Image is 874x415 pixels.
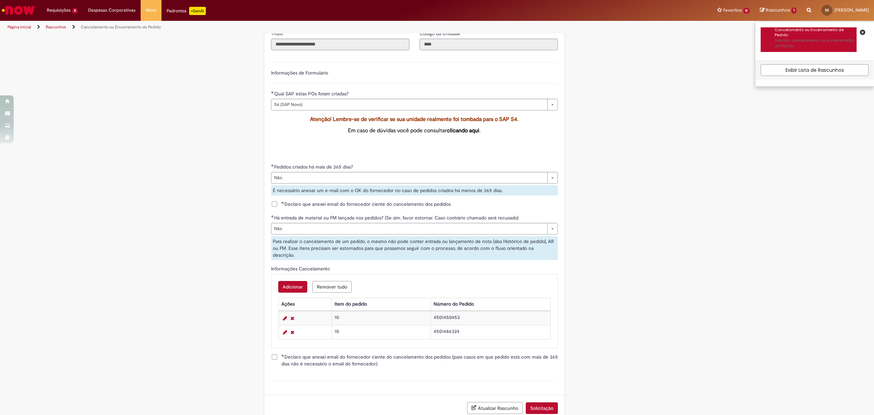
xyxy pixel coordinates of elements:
span: Obrigatório Preenchido [271,215,274,218]
span: Rascunhos [766,7,790,13]
span: Favoritos [723,7,742,14]
button: Remove all rows for Informações Cancelamento [312,281,352,293]
span: Há entrada de material ou FM lançada nos pedidos? (Se sim, favor estornar. Caso contrário chamado... [274,215,520,221]
label: Somente leitura - Código da Unidade [420,30,462,37]
a: Cancelamento ou Encerramento de Pedido [81,24,161,30]
span: Declaro que anexei email do fornecedor ciente do cancelamento dos pedidos [281,201,451,207]
div: É necessário anexar um e-mail com o OK do fornecedor no caso de pedidos criados há menos de 365 d... [271,185,558,196]
input: Título [271,39,409,50]
th: Item do pedido [332,298,431,311]
div: Cancelamento ou Encerramento de Pedido [775,27,857,38]
button: Solicitação [526,402,558,414]
button: Add a row for Informações Cancelamento [278,281,307,293]
th: Número do Pedido [431,298,551,311]
span: Obrigatório Preenchido [281,354,284,357]
span: Qual SAP estas POs foram criadas? [274,91,350,97]
span: Informações Cancelamento [271,266,331,272]
td: 10 [332,311,431,325]
div: Para realizar o cancelamento de um pedido, o mesmo não pode conter entrada ou lançamento de nota ... [271,236,558,260]
p: Solicitar cancelamento ou encerramento de Pedido. [775,38,857,49]
label: Informações de Formulário [271,70,328,76]
ul: Trilhas de página [5,21,578,34]
a: Rascunhos [46,24,66,30]
input: Código da Unidade [420,39,558,50]
span: Despesas Corporativas [88,7,136,14]
td: 4501450453 [431,311,551,325]
span: Não [274,172,544,183]
a: Remover linha 1 [289,314,296,322]
a: Remover linha 2 [289,328,296,336]
span: Declaro que anexei email do fornecedor ciente do cancelamento dos pedidos (para casos em que pedi... [281,353,558,367]
td: 4501486324 [431,325,551,339]
span: Obrigatório Preenchido [271,164,274,167]
a: Exibir Lista de Rascunhos [761,64,869,76]
a: clicando aqui [447,127,479,134]
span: 1 [791,8,797,14]
span: Requisições [47,7,71,14]
span: Obrigatório Preenchido [281,201,284,204]
td: 10 [332,325,431,339]
a: Editar Linha 1 [281,314,289,322]
div: Padroniza [167,7,206,15]
span: Não [274,223,544,234]
a: Cancelamento ou Encerramento de Pedido [761,27,857,52]
th: Ações [278,298,332,311]
span: Em caso de dúvidas você pode consultar . [348,127,481,134]
p: +GenAi [189,7,206,15]
label: Somente leitura - Título [271,30,284,37]
img: ServiceNow [1,3,36,17]
span: Pedidos criados há mais de 365 dias? [274,164,354,170]
a: Rascunhos [760,7,797,14]
span: S4 (SAP Novo) [274,99,544,110]
span: Obrigatório Preenchido [271,91,274,94]
span: Atenção! Lembre-se de verificar se sua unidade realmente foi tombada para o SAP S4 [310,116,517,123]
span: More [146,7,156,14]
button: Atualizar Rascunho [467,402,523,414]
span: . [310,116,519,123]
span: SS [825,8,829,12]
span: 12 [743,8,750,14]
a: Página inicial [8,24,31,30]
span: [PERSON_NAME] [834,7,869,13]
span: 5 [72,8,78,14]
a: Editar Linha 2 [281,328,289,336]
